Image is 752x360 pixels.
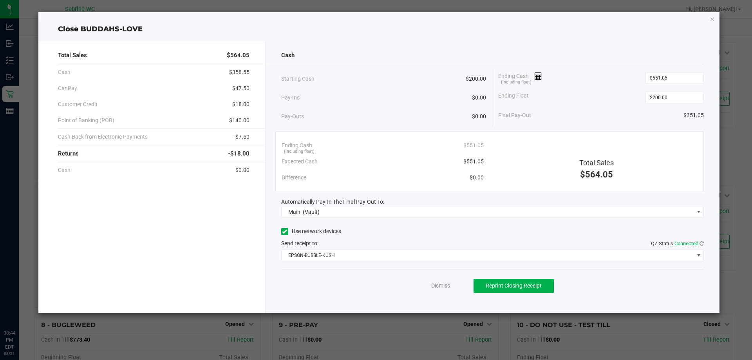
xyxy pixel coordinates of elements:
[58,145,249,162] div: Returns
[58,116,114,125] span: Point of Banking (POB)
[472,94,486,102] span: $0.00
[281,112,304,121] span: Pay-Outs
[674,241,698,246] span: Connected
[232,100,249,109] span: $18.00
[58,166,70,174] span: Cash
[235,166,249,174] span: $0.00
[683,111,704,119] span: $351.05
[466,75,486,83] span: $200.00
[229,116,249,125] span: $140.00
[8,297,31,321] iframe: Resource center
[472,112,486,121] span: $0.00
[229,68,249,76] span: $358.55
[232,84,249,92] span: $47.50
[463,141,484,150] span: $551.05
[58,84,77,92] span: CanPay
[431,282,450,290] a: Dismiss
[284,148,315,155] span: (including float)
[282,174,306,182] span: Difference
[580,170,613,179] span: $564.05
[501,79,531,86] span: (including float)
[303,209,320,215] span: (Vault)
[486,282,542,289] span: Reprint Closing Receipt
[281,94,300,102] span: Pay-Ins
[282,250,694,261] span: EPSON-BUBBLE-KUSH
[498,111,531,119] span: Final Pay-Out
[281,51,295,60] span: Cash
[498,72,542,84] span: Ending Cash
[579,159,614,167] span: Total Sales
[474,279,554,293] button: Reprint Closing Receipt
[234,133,249,141] span: -$7.50
[281,199,384,205] span: Automatically Pay-In The Final Pay-Out To:
[281,240,318,246] span: Send receipt to:
[228,149,249,158] span: -$18.00
[470,174,484,182] span: $0.00
[281,227,341,235] label: Use network devices
[58,133,148,141] span: Cash Back from Electronic Payments
[498,92,529,103] span: Ending Float
[58,100,98,109] span: Customer Credit
[282,141,312,150] span: Ending Cash
[58,68,70,76] span: Cash
[463,157,484,166] span: $551.05
[651,241,704,246] span: QZ Status:
[38,24,720,34] div: Close BUDDAHS-LOVE
[58,51,87,60] span: Total Sales
[282,157,318,166] span: Expected Cash
[288,209,300,215] span: Main
[227,51,249,60] span: $564.05
[281,75,315,83] span: Starting Cash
